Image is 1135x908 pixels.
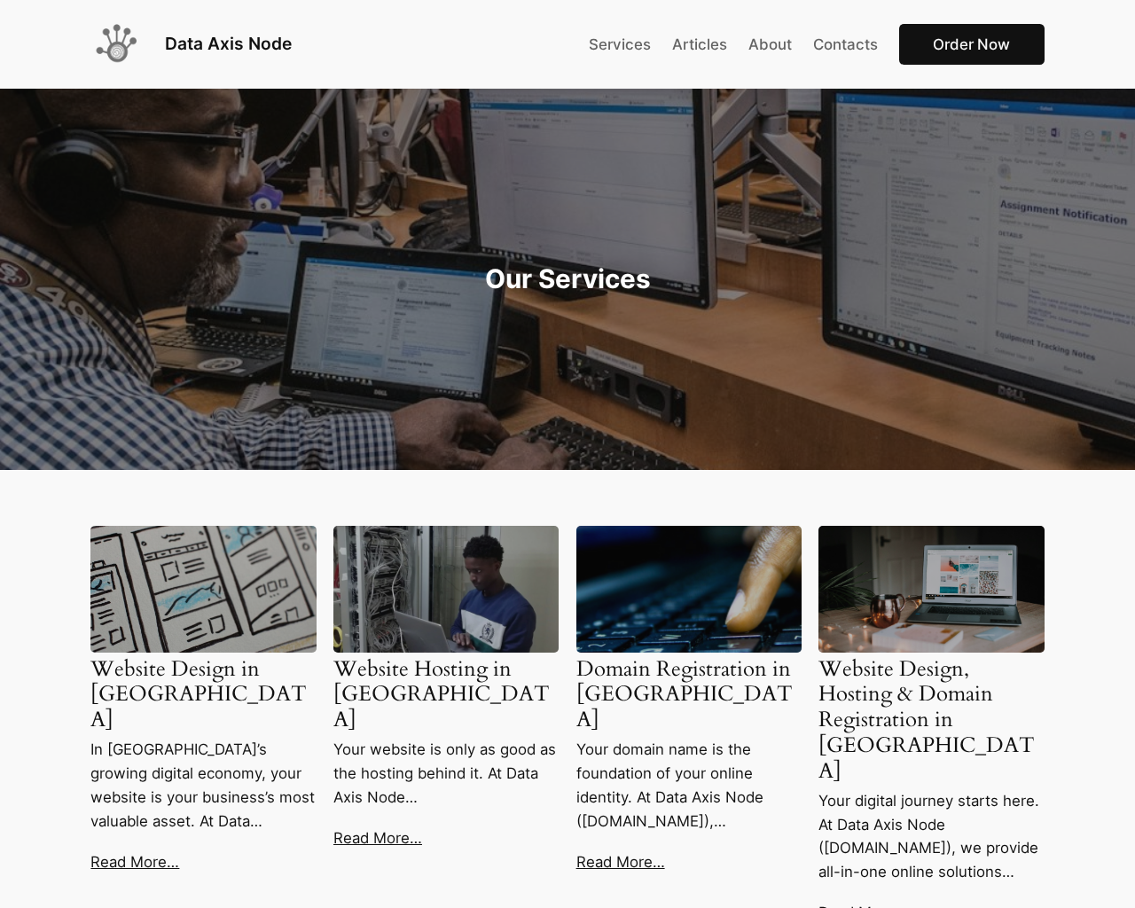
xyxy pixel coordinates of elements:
p: Your domain name is the foundation of your online identity. At Data Axis Node ([DOMAIN_NAME]),… [576,738,802,834]
a: Order Now [899,24,1045,66]
span: Contacts [813,35,878,53]
span: About [748,35,792,53]
a: About [748,33,792,56]
a: Website Hosting in [GEOGRAPHIC_DATA] [333,657,559,733]
nav: Main Menu [589,24,1045,66]
a: Contacts [813,33,878,56]
p: In [GEOGRAPHIC_DATA]’s growing digital economy, your website is your business’s most valuable ass... [90,738,316,834]
a: Website Design, Hosting & Domain Registration in [GEOGRAPHIC_DATA] [818,657,1044,785]
p: Your digital journey starts here. At Data Axis Node ([DOMAIN_NAME]), we provide all-in-one online... [818,789,1044,885]
a: Data Axis Node [165,33,292,54]
span: Articles [672,35,727,53]
img: Data Axis Node [90,18,144,71]
span: Services [589,35,651,53]
a: Read More… [576,850,665,874]
strong: Our Services [485,262,651,294]
a: Website Design in [GEOGRAPHIC_DATA] [90,657,316,733]
a: Articles [672,33,727,56]
a: Read More… [333,826,422,850]
a: Domain Registration in [GEOGRAPHIC_DATA] [576,657,802,733]
p: Your website is only as good as the hosting behind it. At Data Axis Node… [333,738,559,810]
a: Read More… [90,850,179,874]
a: Services [589,33,651,56]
